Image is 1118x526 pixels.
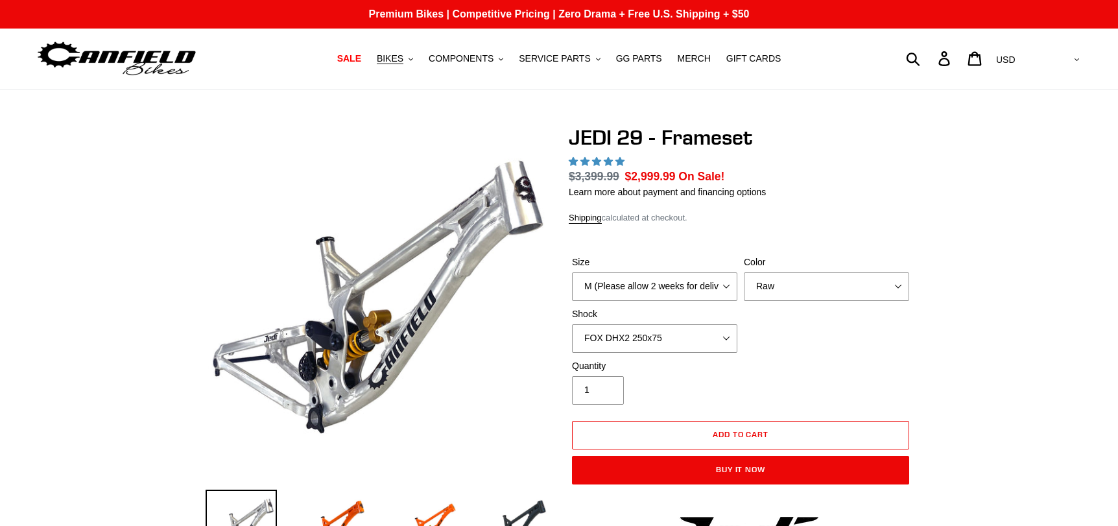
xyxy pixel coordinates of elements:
[370,50,420,67] button: BIKES
[671,50,717,67] a: MERCH
[713,429,769,439] span: Add to cart
[678,53,711,64] span: MERCH
[625,170,676,183] span: $2,999.99
[519,53,590,64] span: SERVICE PARTS
[569,156,627,167] span: 5.00 stars
[377,53,403,64] span: BIKES
[572,456,909,484] button: Buy it now
[744,256,909,269] label: Color
[569,170,619,183] s: $3,399.99
[720,50,788,67] a: GIFT CARDS
[512,50,606,67] button: SERVICE PARTS
[569,213,602,224] a: Shipping
[422,50,510,67] button: COMPONENTS
[678,168,724,185] span: On Sale!
[610,50,669,67] a: GG PARTS
[572,256,737,269] label: Size
[337,53,361,64] span: SALE
[331,50,368,67] a: SALE
[616,53,662,64] span: GG PARTS
[572,421,909,449] button: Add to cart
[726,53,781,64] span: GIFT CARDS
[36,38,198,79] img: Canfield Bikes
[429,53,494,64] span: COMPONENTS
[913,44,946,73] input: Search
[569,125,912,150] h1: JEDI 29 - Frameset
[569,211,912,224] div: calculated at checkout.
[572,359,737,373] label: Quantity
[572,307,737,321] label: Shock
[569,187,766,197] a: Learn more about payment and financing options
